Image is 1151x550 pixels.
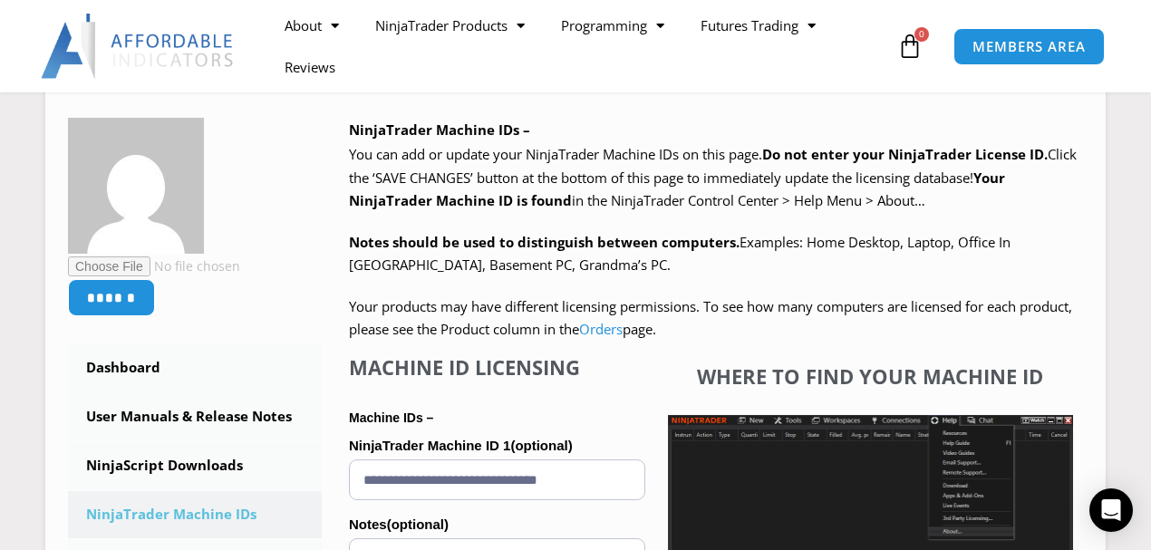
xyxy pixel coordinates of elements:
[762,145,1048,163] b: Do not enter your NinjaTrader License ID.
[914,27,929,42] span: 0
[68,442,322,489] a: NinjaScript Downloads
[349,297,1072,339] span: Your products may have different licensing permissions. To see how many computers are licensed fo...
[68,344,322,391] a: Dashboard
[349,355,645,379] h4: Machine ID Licensing
[668,364,1073,388] h4: Where to find your Machine ID
[41,14,236,79] img: LogoAI | Affordable Indicators – NinjaTrader
[870,20,950,72] a: 0
[682,5,834,46] a: Futures Trading
[266,5,357,46] a: About
[349,121,530,139] b: NinjaTrader Machine IDs –
[972,40,1086,53] span: MEMBERS AREA
[266,46,353,88] a: Reviews
[953,28,1105,65] a: MEMBERS AREA
[1089,488,1133,532] div: Open Intercom Messenger
[349,511,645,538] label: Notes
[68,393,322,440] a: User Manuals & Release Notes
[349,145,762,163] span: You can add or update your NinjaTrader Machine IDs on this page.
[543,5,682,46] a: Programming
[579,320,623,338] a: Orders
[68,118,204,254] img: 6da7dc4875d12d1b58bec19162af287f424008db4ec65535893ba771fecd505e
[349,432,645,459] label: NinjaTrader Machine ID 1
[349,145,1077,209] span: Click the ‘SAVE CHANGES’ button at the bottom of this page to immediately update the licensing da...
[68,491,322,538] a: NinjaTrader Machine IDs
[357,5,543,46] a: NinjaTrader Products
[349,233,1011,275] span: Examples: Home Desktop, Laptop, Office In [GEOGRAPHIC_DATA], Basement PC, Grandma’s PC.
[266,5,893,88] nav: Menu
[349,410,433,425] strong: Machine IDs –
[510,438,572,453] span: (optional)
[387,516,449,532] span: (optional)
[349,233,740,251] strong: Notes should be used to distinguish between computers.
